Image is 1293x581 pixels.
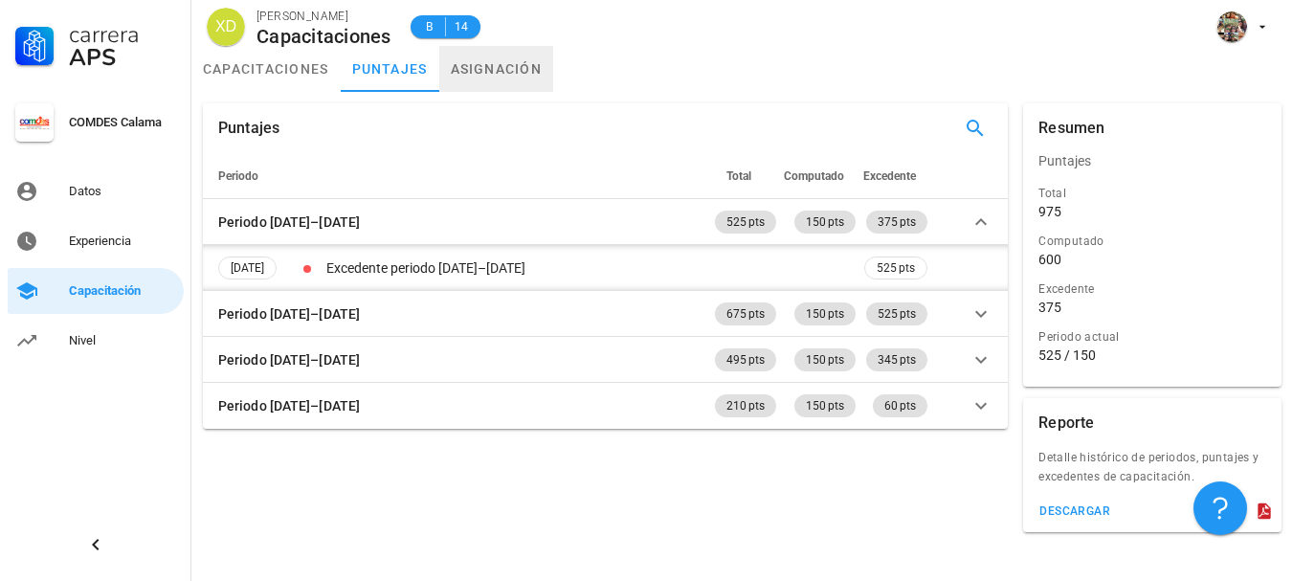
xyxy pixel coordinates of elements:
[454,17,469,36] span: 14
[806,394,844,417] span: 150 pts
[8,168,184,214] a: Datos
[256,26,391,47] div: Capacitaciones
[878,302,916,325] span: 525 pts
[69,23,176,46] div: Carrera
[1038,251,1061,268] div: 600
[878,348,916,371] span: 345 pts
[1038,504,1110,518] div: descargar
[215,8,236,46] span: XD
[69,115,176,130] div: COMDES Calama
[878,211,916,234] span: 375 pts
[218,212,360,233] div: Periodo [DATE]–[DATE]
[69,184,176,199] div: Datos
[1216,11,1247,42] div: avatar
[726,169,751,183] span: Total
[1038,184,1266,203] div: Total
[1023,138,1282,184] div: Puntajes
[69,333,176,348] div: Nivel
[69,46,176,69] div: APS
[191,46,341,92] a: capacitaciones
[1023,448,1282,498] div: Detalle histórico de periodos, puntajes y excedentes de capacitación.
[218,303,360,324] div: Periodo [DATE]–[DATE]
[859,153,931,199] th: Excedente
[256,7,391,26] div: [PERSON_NAME]
[422,17,437,36] span: B
[8,318,184,364] a: Nivel
[1038,327,1266,346] div: Periodo actual
[726,348,765,371] span: 495 pts
[69,234,176,249] div: Experiencia
[806,302,844,325] span: 150 pts
[218,169,258,183] span: Periodo
[1038,398,1094,448] div: Reporte
[8,268,184,314] a: Capacitación
[806,211,844,234] span: 150 pts
[341,46,439,92] a: puntajes
[780,153,859,199] th: Computado
[806,348,844,371] span: 150 pts
[218,349,360,370] div: Periodo [DATE]–[DATE]
[439,46,554,92] a: asignación
[1038,346,1266,364] div: 525 / 150
[8,218,184,264] a: Experiencia
[207,8,245,46] div: avatar
[884,394,916,417] span: 60 pts
[1038,279,1266,299] div: Excedente
[1038,299,1061,316] div: 375
[218,395,360,416] div: Periodo [DATE]–[DATE]
[203,153,711,199] th: Periodo
[218,103,279,153] div: Puntajes
[877,257,915,279] span: 525 pts
[69,283,176,299] div: Capacitación
[726,394,765,417] span: 210 pts
[1038,232,1266,251] div: Computado
[1031,498,1118,525] button: descargar
[726,302,765,325] span: 675 pts
[863,169,916,183] span: Excedente
[1038,203,1061,220] div: 975
[1038,103,1104,153] div: Resumen
[231,257,264,279] span: [DATE]
[711,153,780,199] th: Total
[784,169,844,183] span: Computado
[323,245,860,291] td: Excedente periodo [DATE]–[DATE]
[726,211,765,234] span: 525 pts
